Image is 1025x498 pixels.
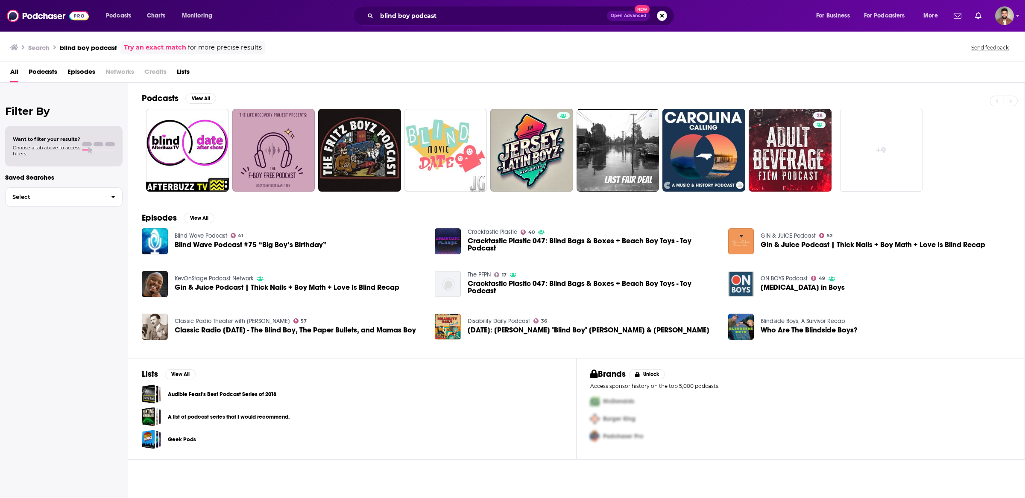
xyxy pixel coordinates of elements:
a: Show notifications dropdown [950,9,965,23]
span: Open Advanced [611,14,646,18]
span: 52 [827,234,832,238]
a: Audible Feast's Best Podcast Series of 2018 [142,384,161,404]
a: Lists [177,65,190,82]
span: [MEDICAL_DATA] in Boys [761,284,845,291]
h2: Lists [142,369,158,379]
a: A list of podcast series that I would recommend. [142,407,161,426]
a: PodcastsView All [142,93,216,104]
span: Choose a tab above to access filters. [13,145,80,157]
h2: Filter By [5,105,123,117]
img: First Pro Logo [587,393,603,410]
a: Disability Daily Podcast [468,317,530,325]
button: Select [5,187,123,207]
button: View All [165,369,196,379]
div: Search podcasts, credits, & more... [361,6,682,26]
a: 41 [231,233,243,238]
a: 5 [577,109,659,192]
span: Charts [147,10,165,22]
h3: Search [28,44,50,52]
span: 40 [528,230,535,234]
span: for more precise results [188,43,262,52]
span: For Podcasters [864,10,905,22]
span: Want to filter your results? [13,136,80,142]
button: open menu [176,9,223,23]
h3: blind boy podcast [60,44,117,52]
a: Color Blindness in Boys [761,284,845,291]
span: Credits [144,65,167,82]
a: Classic Radio 12-05-24 - The Blind Boy, The Paper Bullets, and Mamas Boy [175,326,416,334]
a: Try an exact match [124,43,186,52]
button: open menu [917,9,949,23]
a: Blind Wave Podcast [175,232,227,239]
a: Geek Pods [168,435,196,444]
span: Logged in as calmonaghan [995,6,1014,25]
img: Podchaser - Follow, Share and Rate Podcasts [7,8,89,24]
h2: Episodes [142,213,177,223]
a: ON BOYS Podcast [761,275,808,282]
span: 17 [502,273,507,277]
a: Who Are The Blindside Boys? [761,326,858,334]
span: Monitoring [182,10,212,22]
a: Cracktastic Plastic 047: Blind Bags & Boxes + Beach Boy Toys - Toy Podcast [468,237,718,252]
button: Show profile menu [995,6,1014,25]
img: Color Blindness in Boys [728,271,754,297]
img: Classic Radio 12-05-24 - The Blind Boy, The Paper Bullets, and Mamas Boy [142,314,168,340]
button: View All [184,213,214,223]
a: 36 [533,318,547,323]
p: Saved Searches [5,173,123,181]
button: View All [185,93,216,104]
a: Audible Feast's Best Podcast Series of 2018 [168,390,276,399]
a: Episodes [67,65,95,82]
span: New [635,5,650,13]
a: KevOnStage Podcast Network [175,275,254,282]
a: 40 [521,230,535,235]
a: GIN & JUICE Podcast [761,232,816,239]
input: Search podcasts, credits, & more... [377,9,607,23]
span: Networks [105,65,134,82]
a: Podcasts [29,65,57,82]
a: +9 [840,109,923,192]
a: 52 [819,233,832,238]
img: Cracktastic Plastic 047: Blind Bags & Boxes + Beach Boy Toys - Toy Podcast [435,228,461,254]
span: 49 [819,277,825,280]
span: More [923,10,938,22]
h2: Brands [590,369,626,379]
button: open menu [810,9,861,23]
a: Blindside Boys, A Survivor Recap [761,317,845,325]
a: Cracktastic Plastic [468,228,517,236]
img: Who Are The Blindside Boys? [728,314,754,340]
img: Gin & Juice Podcast | Thick Nails + Boy Math + Love Is Blind Recap [728,228,754,254]
a: EpisodesView All [142,213,214,223]
a: Blind Wave Podcast #75 “Big Boy’s Birthday” [175,241,327,248]
img: Gin & Juice Podcast | Thick Nails + Boy Math + Love Is Blind Recap [142,271,168,297]
a: A list of podcast series that I would recommend. [168,412,290,422]
a: 17 [494,272,507,277]
span: Burger King [603,415,635,422]
span: Select [6,194,104,200]
button: Send feedback [969,44,1011,51]
button: open menu [858,9,917,23]
img: Second Pro Logo [587,410,603,428]
span: Podchaser Pro [603,433,643,440]
span: Classic Radio [DATE] - The Blind Boy, The Paper Bullets, and Mamas Boy [175,326,416,334]
a: Geek Pods [142,430,161,449]
img: Cracktastic Plastic 047: Blind Bags & Boxes + Beach Boy Toys - Toy Podcast [435,271,461,297]
a: 28 [749,109,832,192]
a: 5 [646,112,656,119]
span: [DATE]: [PERSON_NAME] "Blind Boy" [PERSON_NAME] & [PERSON_NAME] [468,326,709,334]
a: All [10,65,18,82]
a: January 26: Jerron "Blind Boy" Paxton & Robby Novak [468,326,709,334]
p: Access sponsor history on the top 5,000 podcasts. [590,383,1011,389]
img: January 26: Jerron "Blind Boy" Paxton & Robby Novak [435,314,461,340]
